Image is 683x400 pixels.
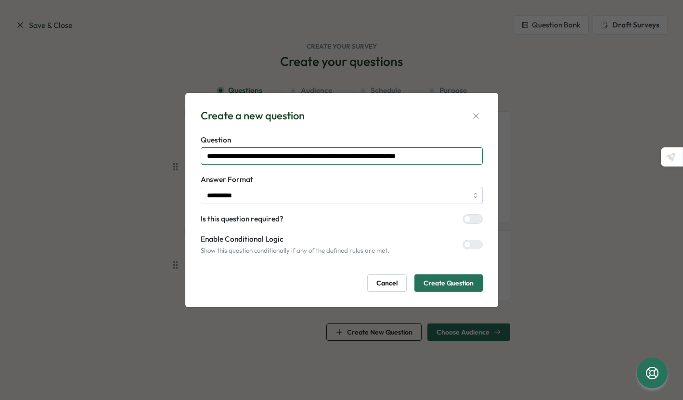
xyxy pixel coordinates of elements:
[201,135,483,145] label: Question
[414,274,483,292] button: Create Question
[201,174,483,185] label: Answer Format
[201,246,389,255] p: Show this question conditionally if any of the defined rules are met.
[201,108,305,123] div: Create a new question
[376,275,398,291] span: Cancel
[367,274,407,292] button: Cancel
[201,234,389,245] label: Enable Conditional Logic
[424,275,474,291] span: Create Question
[201,214,284,224] label: Is this question required?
